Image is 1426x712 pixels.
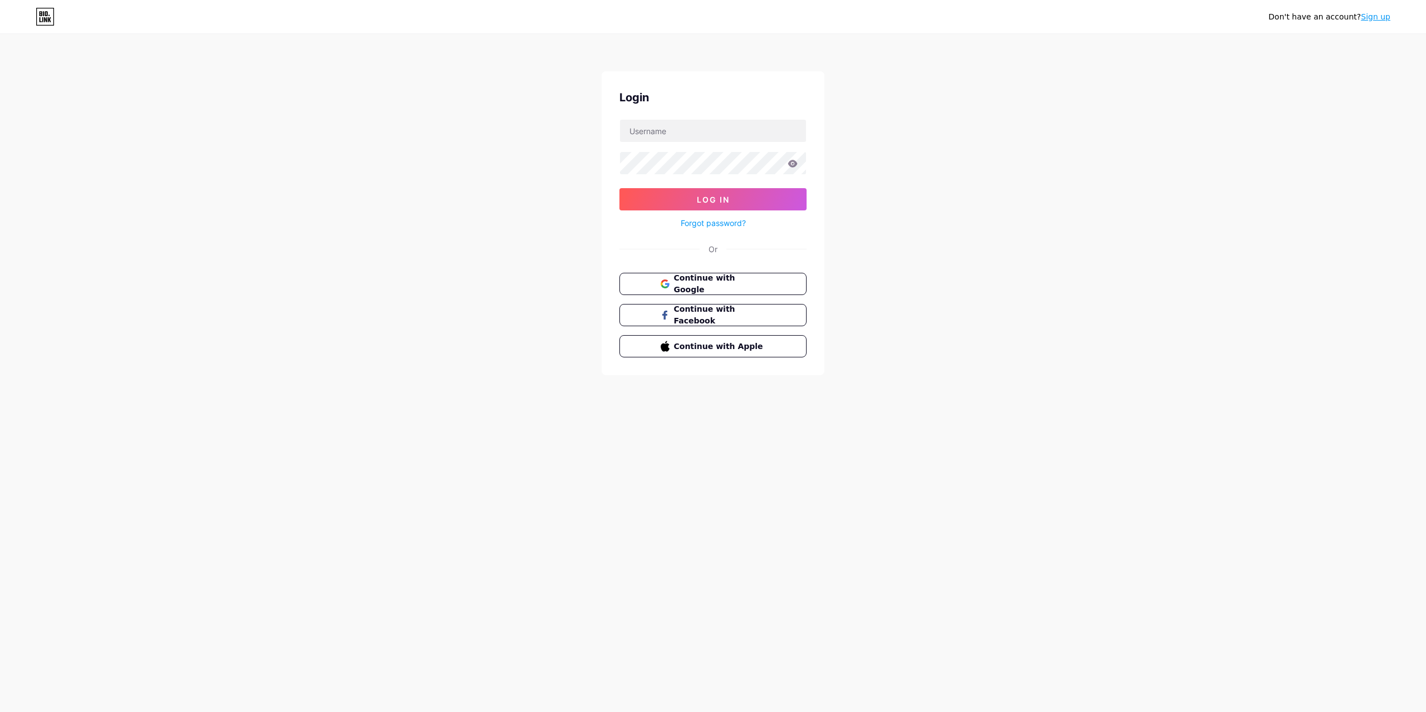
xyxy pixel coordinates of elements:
div: Don't have an account? [1268,11,1390,23]
a: Sign up [1361,12,1390,21]
span: Continue with Apple [674,341,766,352]
span: Continue with Facebook [674,303,766,327]
button: Continue with Google [619,273,807,295]
button: Continue with Apple [619,335,807,357]
div: Login [619,89,807,106]
a: Forgot password? [681,217,746,229]
button: Log In [619,188,807,210]
div: Or [709,243,717,255]
button: Continue with Facebook [619,304,807,326]
span: Continue with Google [674,272,766,296]
input: Username [620,120,806,142]
span: Log In [697,195,730,204]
